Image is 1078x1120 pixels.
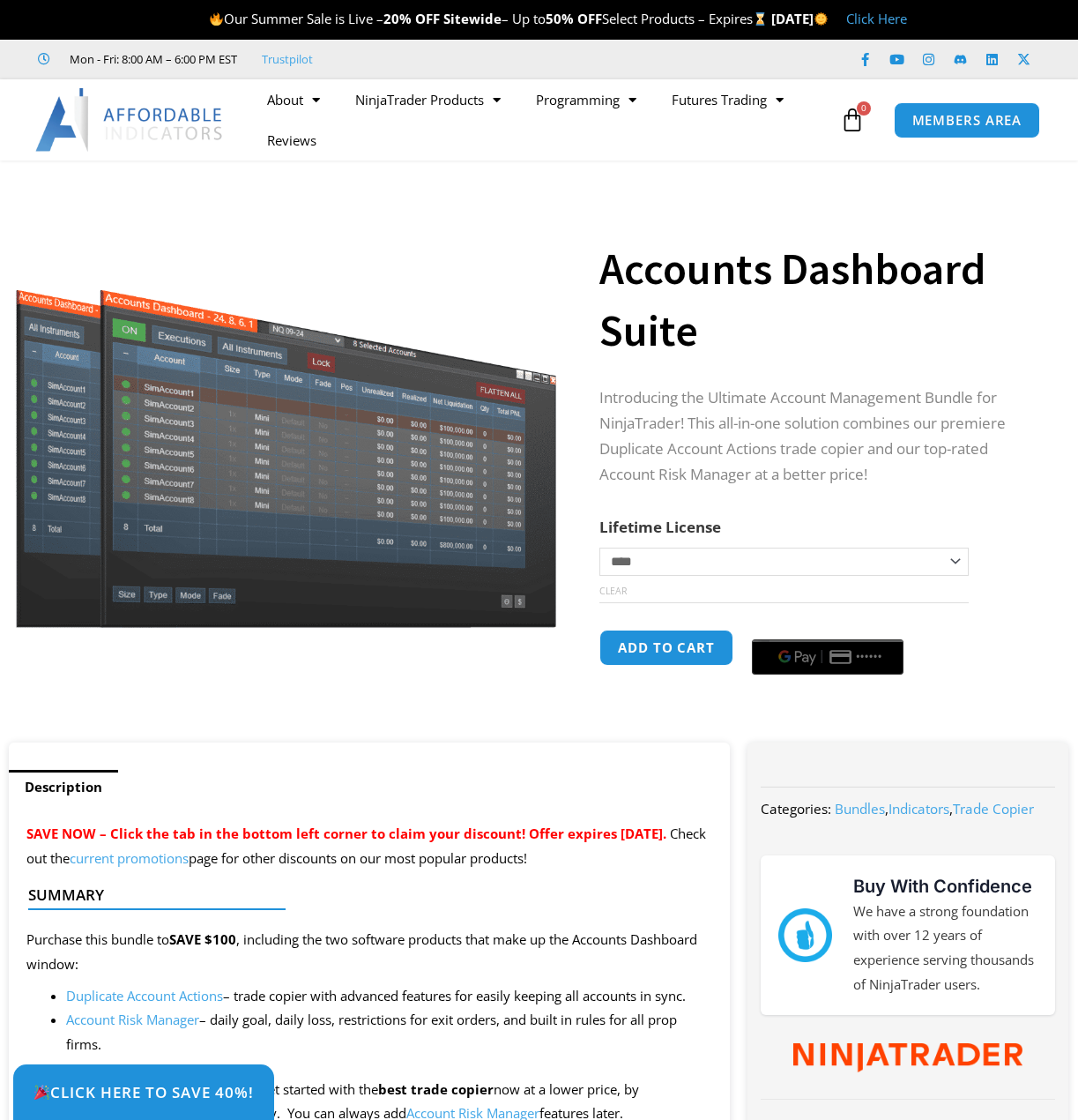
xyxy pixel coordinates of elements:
[34,1085,49,1100] img: 🎉
[33,1085,254,1100] span: Click Here to save 40%!
[814,94,891,146] a: 0
[13,191,560,628] img: Screenshot 2024-08-26 155710eeeee
[66,1008,712,1057] li: – daily goal, daily loss, restrictions for exit orders, and built in rules for all prop firms.
[912,114,1022,127] span: MEMBERS AREA
[66,987,223,1004] a: Duplicate Account Actions
[599,585,627,597] a: Clear options
[443,10,502,27] strong: Sitewide
[761,800,831,818] span: Categories:
[9,770,118,804] a: Description
[518,79,654,120] a: Programming
[793,1043,1022,1072] img: NinjaTrader Wordmark color RGB | Affordable Indicators – NinjaTrader
[26,822,712,871] p: Check out the page for other discounts on our most popular products!
[894,102,1041,138] a: MEMBERS AREA
[857,101,871,116] span: 0
[853,900,1037,997] p: We have a strong foundation with over 12 years of experience serving thousands of NinjaTrader users.
[262,49,313,70] a: Trustpilot
[66,984,712,1009] li: – trade copier with advanced features for easily keeping all accounts in sync.
[599,630,733,666] button: Add to cart
[35,88,225,152] img: LogoAI | Affordable Indicators – NinjaTrader
[599,238,1034,362] h1: Accounts Dashboard Suite
[210,12,223,26] img: 🔥
[771,10,829,27] strong: [DATE]
[249,79,836,161] nav: Menu
[888,800,949,818] a: Indicators
[599,517,721,537] label: Lifetime License
[383,10,440,27] strong: 20% OFF
[953,800,1034,818] a: Trade Copier
[814,12,828,26] img: 🌞
[546,10,602,27] strong: 50% OFF
[26,928,712,977] p: Purchase this bundle to , including the two software products that make up the Accounts Dashboard...
[249,120,334,161] a: Reviews
[856,651,882,663] text: ••••••
[752,639,903,675] button: Buy with GPay
[26,825,666,842] span: SAVE NOW – Click the tab in the bottom left corner to claim your discount! Offer expires [DATE].
[65,49,237,70] span: Mon - Fri: 8:00 AM – 6:00 PM EST
[846,10,907,27] a: Click Here
[209,10,771,27] span: Our Summer Sale is Live – – Up to Select Products – Expires
[835,800,885,818] a: Bundles
[338,79,518,120] a: NinjaTrader Products
[835,800,1034,818] span: , ,
[599,385,1034,488] p: Introducing the Ultimate Account Management Bundle for NinjaTrader! This all-in-one solution comb...
[28,886,696,904] h4: Summary
[66,1011,199,1028] a: Account Risk Manager
[13,1064,274,1120] a: 🎉Click Here to save 40%!
[748,627,907,629] iframe: Secure payment input frame
[778,908,832,962] img: mark thumbs good 43913 | Affordable Indicators – NinjaTrader
[853,873,1037,900] h3: Buy With Confidence
[70,849,189,867] a: current promotions
[249,79,338,120] a: About
[654,79,801,120] a: Futures Trading
[754,12,767,26] img: ⌛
